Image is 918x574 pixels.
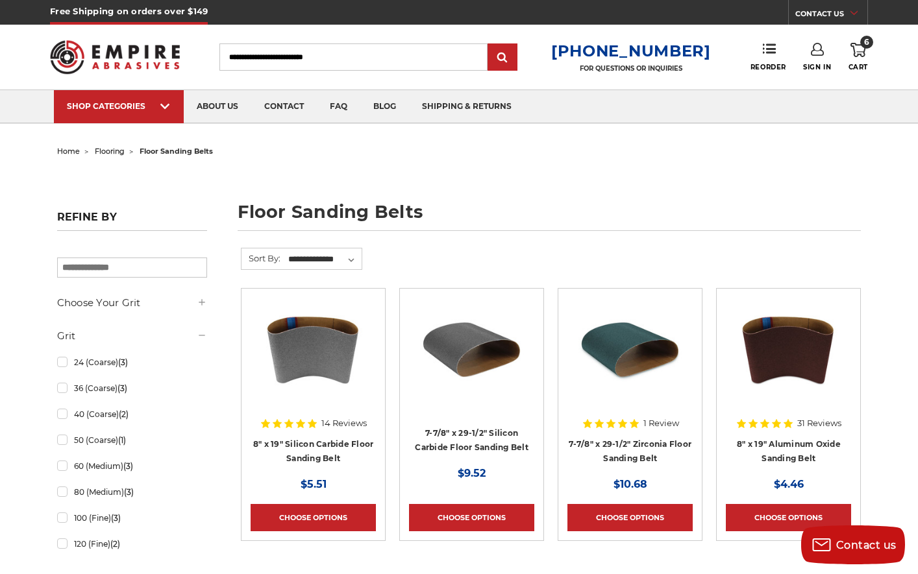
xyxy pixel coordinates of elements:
span: (2) [110,539,120,549]
span: Cart [849,63,868,71]
a: faq [317,90,360,123]
a: Choose Options [251,504,376,531]
img: aluminum oxide 8x19 sanding belt [737,298,841,401]
img: Professional-grade 7 7/8 x 29 1/2 inch Zirconia Floor Sanding Belt, ideal for floor restoration [578,298,682,401]
a: Choose Options [567,504,693,531]
a: 7-7/8" x 29-1/2 " Silicon Carbide belt for floor sanding with professional-grade finishes, compat... [409,298,534,423]
a: 50 (Coarse) [57,429,207,451]
a: 7-7/8" x 29-1/2" Zirconia Floor Sanding Belt [569,439,691,464]
span: (3) [111,513,121,523]
a: Reorder [751,43,786,71]
img: 7-7/8" x 29-1/2 " Silicon Carbide belt for floor sanding with professional-grade finishes, compat... [420,298,524,401]
span: (3) [118,383,127,393]
a: 40 (Coarse) [57,403,207,425]
a: Professional-grade 7 7/8 x 29 1/2 inch Zirconia Floor Sanding Belt, ideal for floor restoration [567,298,693,423]
a: Choose Options [409,504,534,531]
h5: Grit [57,328,207,344]
a: 80 (Medium) [57,481,207,503]
h5: Refine by [57,211,207,231]
a: CONTACT US [795,6,867,25]
span: $9.52 [458,467,486,479]
a: 100 (Fine) [57,507,207,529]
a: 7-7/8" x 29-1/2" Silicon Carbide Floor Sanding Belt [415,428,528,453]
span: (2) [119,409,129,419]
a: 7-7-8" x 29-1-2 " Silicon Carbide belt for aggressive sanding on concrete and hardwood floors as ... [251,298,376,423]
a: 8" x 19" Aluminum Oxide Sanding Belt [737,439,841,464]
span: floor sanding belts [140,147,213,156]
input: Submit [490,45,515,71]
span: Reorder [751,63,786,71]
span: (3) [124,487,134,497]
span: 6 [860,36,873,49]
span: 14 Reviews [321,419,367,427]
a: 24 (Coarse) [57,351,207,374]
span: (3) [118,357,128,367]
h5: Choose Your Grit [57,295,207,311]
span: Contact us [836,539,897,551]
button: Contact us [801,525,905,564]
span: $5.51 [301,478,327,490]
a: 6 Cart [849,43,868,71]
span: 31 Reviews [797,419,841,427]
a: [PHONE_NUMBER] [551,42,711,60]
img: 7-7-8" x 29-1-2 " Silicon Carbide belt for aggressive sanding on concrete and hardwood floors as ... [262,298,366,401]
p: FOR QUESTIONS OR INQUIRIES [551,64,711,73]
span: $10.68 [614,478,647,490]
span: 1 Review [643,419,679,427]
a: about us [184,90,251,123]
label: Sort By: [242,248,280,268]
h1: floor sanding belts [238,203,861,231]
a: blog [360,90,409,123]
span: (3) [123,461,133,471]
div: SHOP CATEGORIES [67,101,171,111]
a: aluminum oxide 8x19 sanding belt [726,298,851,423]
select: Sort By: [286,250,362,269]
a: 8" x 19" Silicon Carbide Floor Sanding Belt [253,439,374,464]
span: $4.46 [774,478,804,490]
img: Empire Abrasives [50,32,180,82]
span: Sign In [803,63,831,71]
a: contact [251,90,317,123]
a: home [57,147,80,156]
a: flooring [95,147,125,156]
a: shipping & returns [409,90,525,123]
a: 60 (Medium) [57,455,207,477]
a: 36 (Coarse) [57,377,207,400]
a: Choose Options [726,504,851,531]
span: (1) [118,435,126,445]
a: 120 (Fine) [57,532,207,555]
